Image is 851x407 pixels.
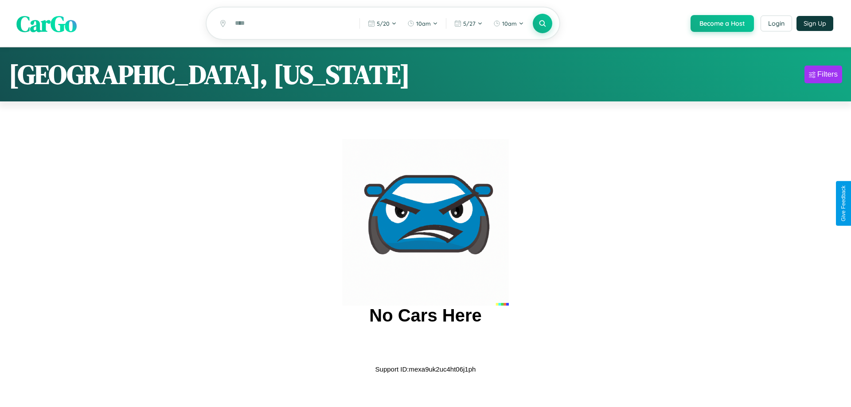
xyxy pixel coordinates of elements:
p: Support ID: mexa9uk2uc4ht06j1ph [375,363,476,375]
h2: No Cars Here [369,306,481,326]
button: Sign Up [796,16,833,31]
button: 10am [403,16,442,31]
div: Filters [817,70,838,79]
button: Become a Host [691,15,754,32]
span: 5 / 27 [463,20,476,27]
button: 10am [489,16,528,31]
h1: [GEOGRAPHIC_DATA], [US_STATE] [9,56,410,93]
button: Login [761,16,792,31]
div: Give Feedback [840,186,847,221]
span: CarGo [16,8,77,39]
span: 5 / 20 [377,20,390,27]
button: 5/20 [363,16,401,31]
span: 10am [416,20,431,27]
img: car [342,139,509,306]
button: Filters [804,66,842,83]
button: 5/27 [450,16,487,31]
span: 10am [502,20,517,27]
